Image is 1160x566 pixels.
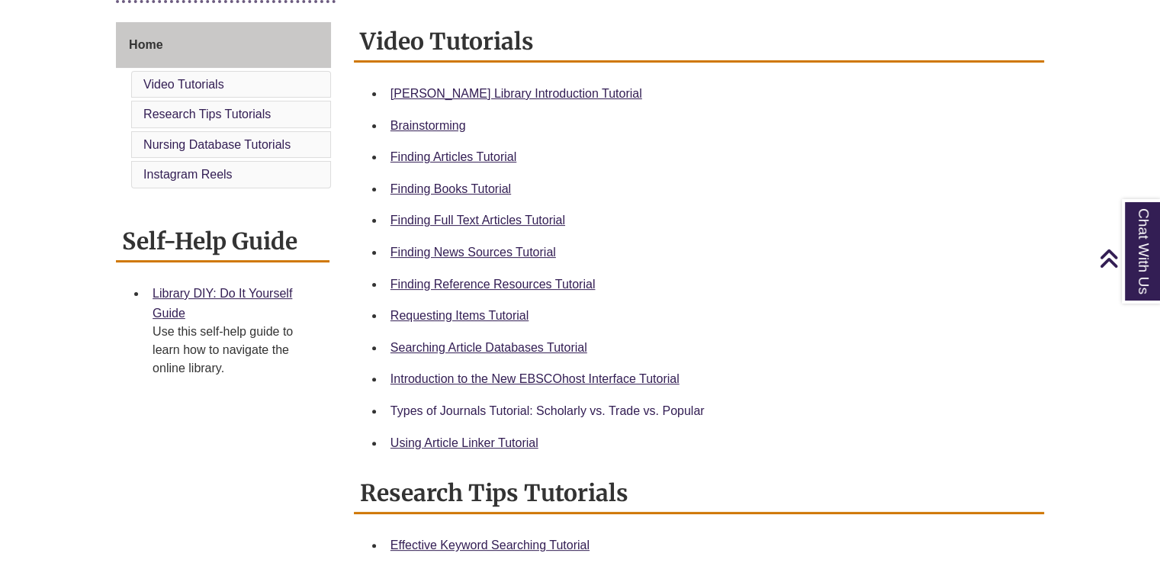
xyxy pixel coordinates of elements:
[143,138,291,151] a: Nursing Database Tutorials
[390,150,516,163] a: Finding Articles Tutorial
[116,222,329,262] h2: Self-Help Guide
[153,323,317,378] div: Use this self-help guide to learn how to navigate the online library.
[390,246,556,259] a: Finding News Sources Tutorial
[390,404,705,417] a: Types of Journals Tutorial: Scholarly vs. Trade vs. Popular
[390,539,590,552] a: Effective Keyword Searching Tutorial
[1099,248,1156,269] a: Back to Top
[354,474,1044,514] h2: Research Tips Tutorials
[143,78,224,91] a: Video Tutorials
[390,436,538,449] a: Using Article Linker Tutorial
[390,182,511,195] a: Finding Books Tutorial
[354,22,1044,63] h2: Video Tutorials
[390,341,587,354] a: Searching Article Databases Tutorial
[153,287,292,320] a: Library DIY: Do It Yourself Guide
[116,22,331,191] div: Guide Page Menu
[143,168,233,181] a: Instagram Reels
[390,87,642,100] a: [PERSON_NAME] Library Introduction Tutorial
[129,38,162,51] span: Home
[390,119,466,132] a: Brainstorming
[116,22,331,68] a: Home
[390,214,565,227] a: Finding Full Text Articles Tutorial
[390,278,596,291] a: Finding Reference Resources Tutorial
[390,309,529,322] a: Requesting Items Tutorial
[143,108,271,121] a: Research Tips Tutorials
[390,372,680,385] a: Introduction to the New EBSCOhost Interface Tutorial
